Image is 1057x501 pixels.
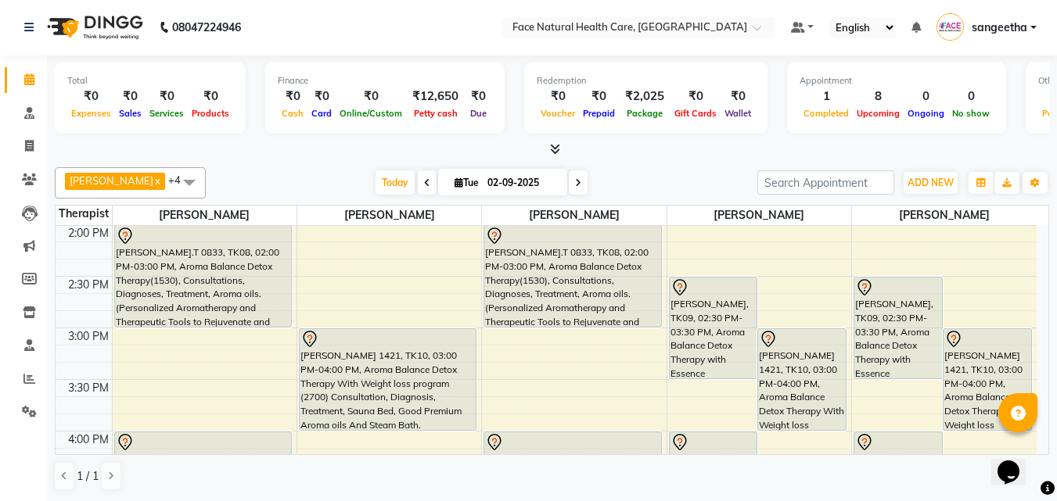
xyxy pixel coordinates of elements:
span: Petty cash [410,108,462,119]
span: [PERSON_NAME] [297,206,481,225]
span: Gift Cards [671,108,721,119]
span: [PERSON_NAME] [667,206,851,225]
span: [PERSON_NAME] [482,206,666,225]
span: Today [376,170,415,195]
span: Products [188,108,233,119]
div: [PERSON_NAME], TK09, 02:30 PM-03:30 PM, Aroma Balance Detox Therapy with Essence Rejuvenation (24... [670,277,757,378]
span: [PERSON_NAME] [70,174,153,187]
div: 0 [948,88,994,106]
span: Upcoming [853,108,904,119]
div: 2:30 PM [65,277,112,293]
span: ADD NEW [908,177,954,188]
div: ₹0 [278,88,307,106]
div: ₹0 [537,88,579,106]
div: ₹0 [671,88,721,106]
span: Ongoing [904,108,948,119]
span: Cash [278,108,307,119]
div: [PERSON_NAME] 1421, TK10, 03:00 PM-04:00 PM, Aroma Balance Detox Therapy With Weight loss program... [300,329,476,430]
div: Finance [278,74,492,88]
div: ₹12,650 [406,88,465,106]
span: Sales [115,108,146,119]
div: ₹0 [336,88,406,106]
button: ADD NEW [904,172,958,194]
img: sangeetha [937,13,964,41]
span: sangeetha [972,20,1027,36]
span: Card [307,108,336,119]
div: Appointment [800,74,994,88]
span: Completed [800,108,853,119]
div: Redemption [537,74,755,88]
div: ₹2,025 [619,88,671,106]
div: [PERSON_NAME] 1421, TK10, 03:00 PM-04:00 PM, Aroma Balance Detox Therapy With Weight loss program... [758,329,846,430]
div: ₹0 [307,88,336,106]
div: ₹0 [188,88,233,106]
div: 3:00 PM [65,328,112,345]
span: Due [466,108,491,119]
div: ₹0 [67,88,115,106]
div: 2:00 PM [65,225,112,242]
span: Expenses [67,108,115,119]
div: [PERSON_NAME].T 0833, TK08, 02:00 PM-03:00 PM, Aroma Balance Detox Therapy(1530), Consultations, ... [115,226,292,327]
span: Package [623,108,667,119]
div: 4:00 PM [65,431,112,448]
span: No show [948,108,994,119]
input: Search Appointment [757,170,894,195]
span: Services [146,108,188,119]
span: +4 [168,174,192,186]
div: [PERSON_NAME].T 0833, TK08, 02:00 PM-03:00 PM, Aroma Balance Detox Therapy(1530), Consultations, ... [484,226,661,327]
span: Prepaid [579,108,619,119]
div: ₹0 [146,88,188,106]
iframe: chat widget [991,438,1041,485]
div: 1 [800,88,853,106]
div: ₹0 [721,88,755,106]
input: 2025-09-02 [483,171,561,195]
div: Therapist [56,206,112,222]
span: Wallet [721,108,755,119]
span: 1 / 1 [77,468,99,485]
div: 8 [853,88,904,106]
div: [PERSON_NAME], TK09, 02:30 PM-03:30 PM, Aroma Balance Detox Therapy with Essence Rejuvenation (24... [854,277,942,378]
a: x [153,174,160,187]
div: [PERSON_NAME] 1421, TK10, 03:00 PM-04:00 PM, Aroma Balance Detox Therapy With Weight loss program... [944,329,1031,430]
div: 0 [904,88,948,106]
b: 08047224946 [172,5,241,49]
div: ₹0 [579,88,619,106]
span: Tue [451,177,483,188]
img: logo [40,5,147,49]
span: Voucher [537,108,579,119]
span: Online/Custom [336,108,406,119]
div: ₹0 [465,88,492,106]
div: Total [67,74,233,88]
span: [PERSON_NAME] [113,206,297,225]
div: 3:30 PM [65,380,112,396]
span: [PERSON_NAME] [852,206,1037,225]
div: ₹0 [115,88,146,106]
